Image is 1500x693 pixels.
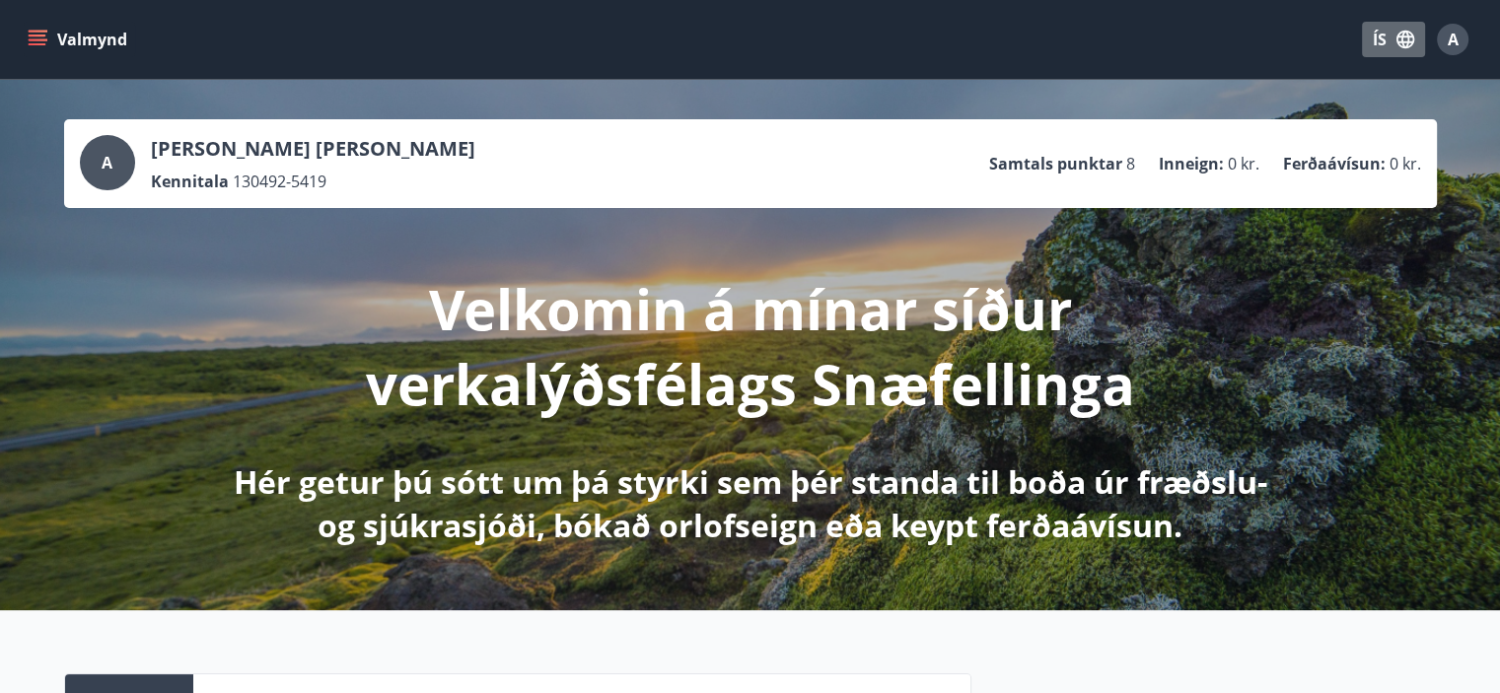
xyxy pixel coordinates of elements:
[230,271,1271,421] p: Velkomin á mínar síður verkalýðsfélags Snæfellinga
[102,152,112,173] span: A
[1159,153,1224,174] p: Inneign :
[1126,153,1135,174] span: 8
[233,171,326,192] span: 130492-5419
[1448,29,1459,50] span: A
[989,153,1122,174] p: Samtals punktar
[1390,153,1421,174] span: 0 kr.
[151,171,229,192] p: Kennitala
[24,22,135,57] button: menu
[230,460,1271,547] p: Hér getur þú sótt um þá styrki sem þér standa til boða úr fræðslu- og sjúkrasjóði, bókað orlofsei...
[1362,22,1425,57] button: ÍS
[1283,153,1386,174] p: Ferðaávísun :
[151,135,475,163] p: [PERSON_NAME] [PERSON_NAME]
[1429,16,1476,63] button: A
[1228,153,1259,174] span: 0 kr.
